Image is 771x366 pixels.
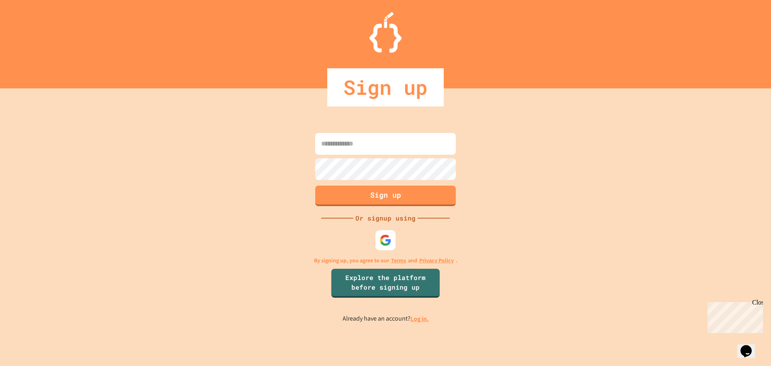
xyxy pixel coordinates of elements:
iframe: chat widget [737,334,763,358]
p: By signing up, you agree to our and . [314,256,457,265]
a: Log in. [410,315,429,323]
a: Privacy Policy [419,256,454,265]
div: Sign up [327,68,444,106]
img: google-icon.svg [379,234,392,246]
button: Sign up [315,186,456,206]
iframe: chat widget [704,299,763,333]
div: Chat with us now!Close [3,3,55,51]
div: Or signup using [353,213,418,223]
p: Already have an account? [343,314,429,324]
a: Explore the platform before signing up [331,269,440,298]
a: Terms [391,256,406,265]
img: Logo.svg [369,12,402,53]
